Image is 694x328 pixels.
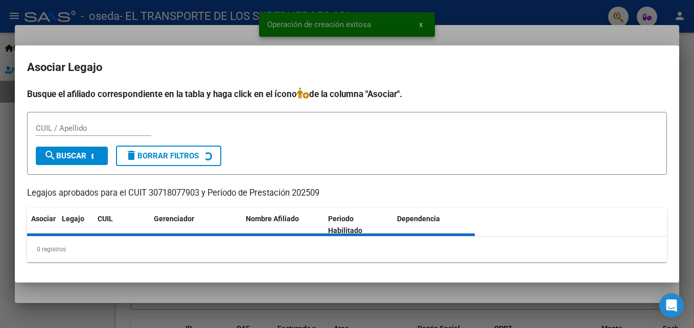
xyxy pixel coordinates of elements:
[125,151,199,160] span: Borrar Filtros
[659,293,684,318] div: Open Intercom Messenger
[154,215,194,223] span: Gerenciador
[397,215,440,223] span: Dependencia
[246,215,299,223] span: Nombre Afiliado
[31,215,56,223] span: Asociar
[393,208,475,242] datatable-header-cell: Dependencia
[328,215,362,235] span: Periodo Habilitado
[98,215,113,223] span: CUIL
[116,146,221,166] button: Borrar Filtros
[27,87,667,101] h4: Busque el afiliado correspondiente en la tabla y haga click en el ícono de la columna "Asociar".
[125,149,137,161] mat-icon: delete
[44,149,56,161] mat-icon: search
[27,58,667,77] h2: Asociar Legajo
[44,151,86,160] span: Buscar
[58,208,94,242] datatable-header-cell: Legajo
[62,215,84,223] span: Legajo
[36,147,108,165] button: Buscar
[324,208,393,242] datatable-header-cell: Periodo Habilitado
[150,208,242,242] datatable-header-cell: Gerenciador
[27,237,667,262] div: 0 registros
[27,208,58,242] datatable-header-cell: Asociar
[242,208,324,242] datatable-header-cell: Nombre Afiliado
[27,187,667,200] p: Legajos aprobados para el CUIT 30718077903 y Período de Prestación 202509
[94,208,150,242] datatable-header-cell: CUIL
